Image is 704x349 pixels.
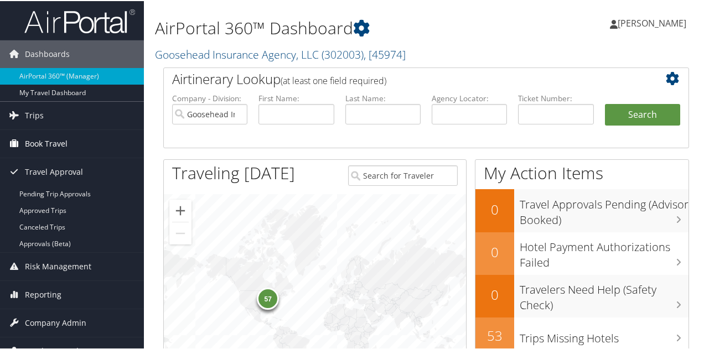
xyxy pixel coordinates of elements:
[25,129,68,157] span: Book Travel
[172,92,247,103] label: Company - Division:
[25,157,83,185] span: Travel Approval
[475,199,514,218] h2: 0
[24,7,135,33] img: airportal-logo.png
[25,39,70,67] span: Dashboards
[25,280,61,308] span: Reporting
[155,15,516,39] h1: AirPortal 360™ Dashboard
[257,287,279,309] div: 57
[169,221,191,243] button: Zoom out
[475,188,689,231] a: 0Travel Approvals Pending (Advisor Booked)
[25,252,91,279] span: Risk Management
[475,325,514,344] h2: 53
[258,92,334,103] label: First Name:
[172,160,295,184] h1: Traveling [DATE]
[610,6,697,39] a: [PERSON_NAME]
[322,46,364,61] span: ( 302003 )
[169,199,191,221] button: Zoom in
[155,46,406,61] a: Goosehead Insurance Agency, LLC
[520,233,689,269] h3: Hotel Payment Authorizations Failed
[618,16,686,28] span: [PERSON_NAME]
[25,101,44,128] span: Trips
[475,242,514,261] h2: 0
[520,190,689,227] h3: Travel Approvals Pending (Advisor Booked)
[475,160,689,184] h1: My Action Items
[364,46,406,61] span: , [ 45974 ]
[605,103,680,125] button: Search
[475,274,689,316] a: 0Travelers Need Help (Safety Check)
[520,324,689,345] h3: Trips Missing Hotels
[281,74,386,86] span: (at least one field required)
[172,69,636,87] h2: Airtinerary Lookup
[475,231,689,274] a: 0Hotel Payment Authorizations Failed
[345,92,421,103] label: Last Name:
[520,275,689,312] h3: Travelers Need Help (Safety Check)
[25,308,86,336] span: Company Admin
[475,284,514,303] h2: 0
[348,164,457,185] input: Search for Traveler
[432,92,507,103] label: Agency Locator:
[518,92,593,103] label: Ticket Number:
